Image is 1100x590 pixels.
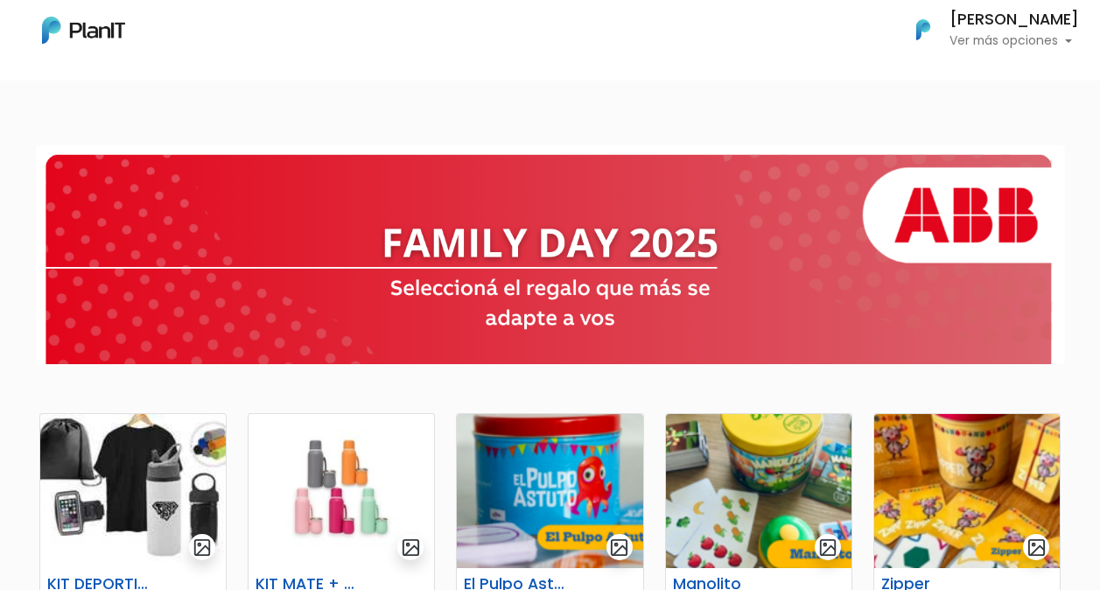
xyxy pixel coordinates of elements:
[42,17,125,44] img: PlanIt Logo
[666,414,851,568] img: thumb_Captura_de_pantalla_2025-07-29_104833.png
[401,537,421,558] img: gallery-light
[1026,537,1047,558] img: gallery-light
[949,12,1079,28] h6: [PERSON_NAME]
[874,414,1060,568] img: thumb_Captura_de_pantalla_2025-07-29_105257.png
[457,414,642,568] img: thumb_Captura_de_pantalla_2025-07-29_101456.png
[893,7,1079,53] button: PlanIt Logo [PERSON_NAME] Ver más opciones
[40,414,226,568] img: thumb_WhatsApp_Image_2025-05-26_at_09.52.07.jpeg
[193,537,213,558] img: gallery-light
[249,414,434,568] img: thumb_2000___2000-Photoroom_-_2025-07-02T103351.963.jpg
[904,11,942,49] img: PlanIt Logo
[609,537,629,558] img: gallery-light
[949,35,1079,47] p: Ver más opciones
[818,537,838,558] img: gallery-light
